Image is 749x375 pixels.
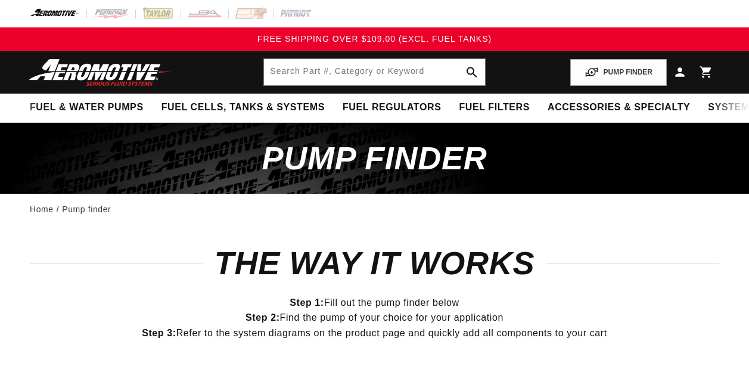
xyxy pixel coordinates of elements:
summary: Accessories & Specialty [539,94,699,122]
img: Aeromotive [26,58,175,86]
span: Fuel & Water Pumps [30,101,144,114]
a: Home [30,203,54,216]
h3: Pump finder [262,144,487,172]
nav: breadcrumbs [30,203,719,216]
summary: Fuel Filters [450,94,539,122]
strong: Step 1: [290,297,324,308]
span: Fuel Cells, Tanks & Systems [161,101,325,114]
strong: Step 2: [245,312,280,323]
p: Fill out the pump finder below Find the pump of your choice for your application Refer to the sys... [30,295,719,341]
summary: Fuel & Water Pumps [21,94,153,122]
button: search button [459,59,485,85]
h2: The way it works [30,249,719,277]
span: Accessories & Specialty [548,101,690,114]
span: Fuel Filters [459,101,530,114]
a: Pump finder [62,203,111,216]
span: Fuel Regulators [343,101,441,114]
strong: Step 3: [142,328,176,338]
button: PUMP FINDER [570,59,667,86]
span: FREE SHIPPING OVER $109.00 (EXCL. FUEL TANKS) [257,34,492,44]
input: Search by Part Number, Category or Keyword [264,59,484,85]
summary: Fuel Cells, Tanks & Systems [153,94,334,122]
summary: Fuel Regulators [334,94,450,122]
